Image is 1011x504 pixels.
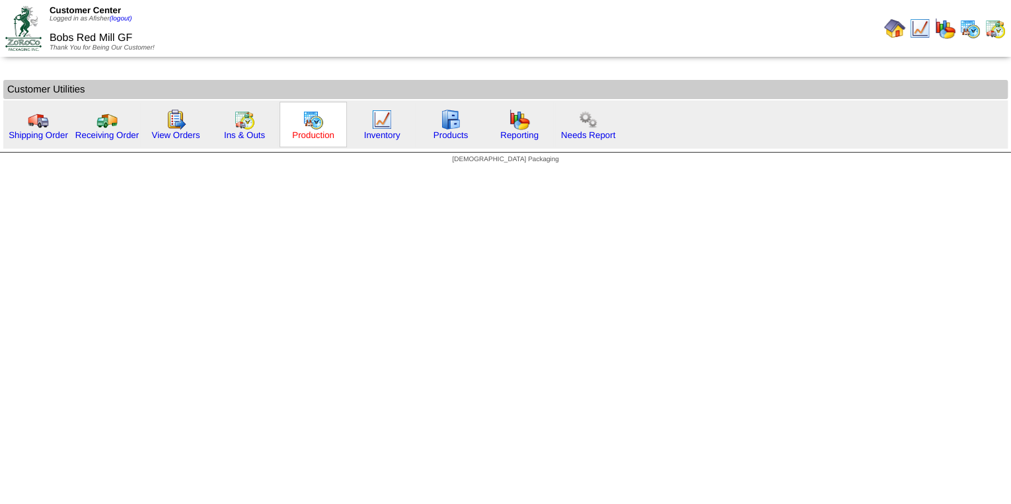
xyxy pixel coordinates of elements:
img: workorder.gif [165,109,186,130]
a: Reporting [500,130,539,140]
a: Shipping Order [9,130,68,140]
a: Receiving Order [75,130,139,140]
span: Bobs Red Mill GF [50,32,132,44]
img: calendarprod.gif [959,18,981,39]
img: ZoRoCo_Logo(Green%26Foil)%20jpg.webp [5,6,42,50]
img: calendarprod.gif [303,109,324,130]
span: [DEMOGRAPHIC_DATA] Packaging [452,156,558,163]
a: Production [292,130,334,140]
a: (logout) [110,15,132,22]
td: Customer Utilities [3,80,1008,99]
a: Ins & Outs [224,130,265,140]
img: calendarinout.gif [234,109,255,130]
a: View Orders [151,130,200,140]
img: graph.gif [509,109,530,130]
img: cabinet.gif [440,109,461,130]
img: workflow.png [578,109,599,130]
img: line_graph.gif [371,109,393,130]
img: truck2.gif [96,109,118,130]
a: Needs Report [561,130,615,140]
img: graph.gif [934,18,955,39]
a: Inventory [364,130,400,140]
span: Customer Center [50,5,121,15]
img: calendarinout.gif [985,18,1006,39]
img: line_graph.gif [909,18,930,39]
span: Thank You for Being Our Customer! [50,44,155,52]
img: truck.gif [28,109,49,130]
span: Logged in as Afisher [50,15,132,22]
a: Products [433,130,468,140]
img: home.gif [884,18,905,39]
